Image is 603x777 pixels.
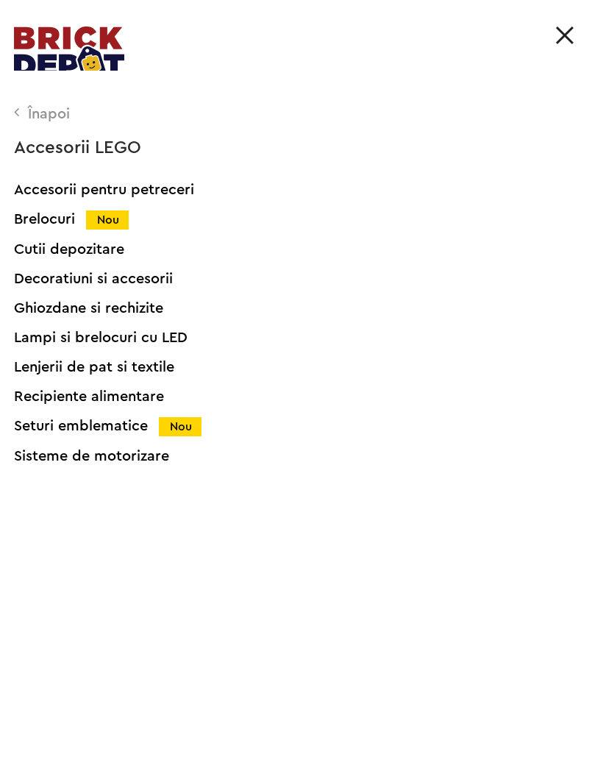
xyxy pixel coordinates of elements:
span: Accesorii LEGO [14,139,141,157]
div: Înapoi [14,107,582,121]
span: Nou [159,417,201,436]
span: Nou [86,210,129,230]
